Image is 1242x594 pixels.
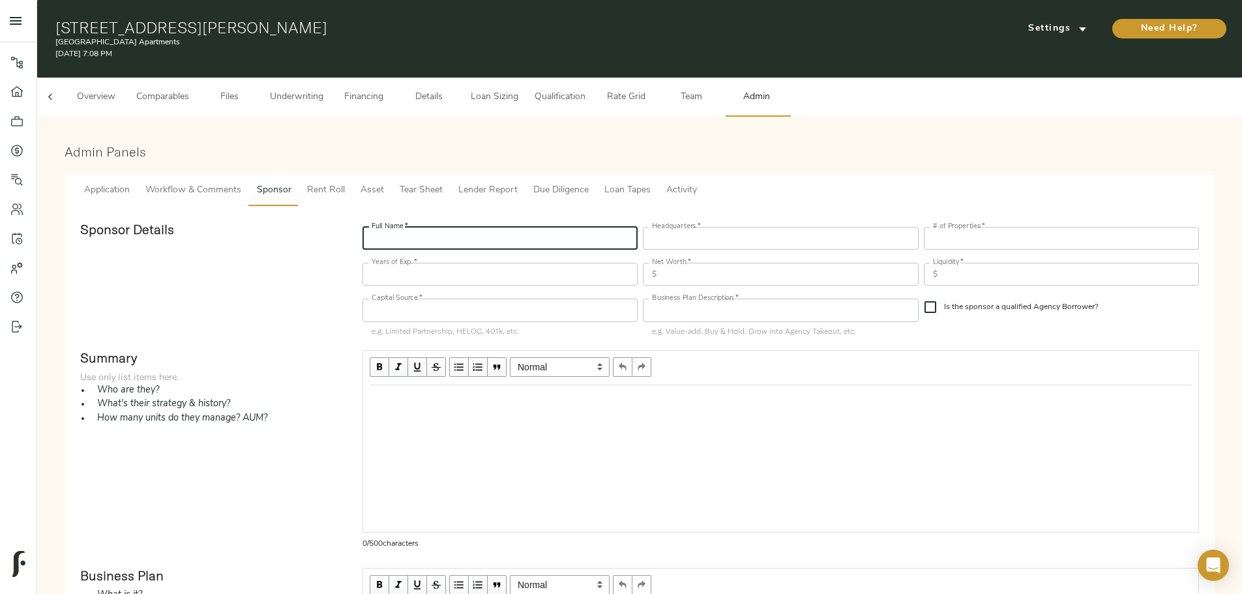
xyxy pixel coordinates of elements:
span: Need Help? [1125,21,1213,37]
button: Strikethrough [427,357,446,377]
p: e.g. Limited Partnership, HELOC, 401k, etc. [372,325,628,338]
li: Who are they? [91,383,352,398]
div: Edit text [364,386,1198,413]
span: Overview [71,89,121,106]
button: Undo [613,357,632,377]
p: $ [933,269,938,280]
strong: Sponsor Details [80,221,174,237]
p: Use only list items here. [80,370,352,383]
span: Comparables [136,89,189,106]
span: Team [666,89,716,106]
p: $ [652,269,657,280]
div: Open Intercom Messenger [1198,550,1229,581]
h3: Admin Panels [65,144,1215,159]
li: What's their strategy & history? [91,397,352,411]
button: UL [449,357,469,377]
span: Details [404,89,454,106]
span: Activity [666,183,697,199]
strong: Summary [80,349,137,366]
span: Tear Sheet [400,183,443,199]
span: Settings [1022,21,1093,37]
span: Qualification [535,89,585,106]
button: Bold [370,357,389,377]
button: Italic [389,357,408,377]
span: Loan Tapes [604,183,651,199]
span: Asset [361,183,384,199]
p: 0 / 500 characters [362,538,1199,550]
span: Lender Report [458,183,518,199]
button: Settings [1009,19,1106,38]
span: Due Diligence [533,183,589,199]
span: Is the sponsor a qualified Agency Borrower? [944,301,1098,313]
p: e.g. Value-add, Buy & Hold, Grow into Agency Takeout, etc. [652,325,909,338]
span: Workflow & Comments [145,183,241,199]
span: Rent Roll [307,183,345,199]
li: How many units do they manage? AUM? [91,411,352,426]
h1: [STREET_ADDRESS][PERSON_NAME] [55,18,835,37]
button: Redo [632,357,651,377]
p: [GEOGRAPHIC_DATA] Apartments [55,37,835,48]
button: Underline [408,357,427,377]
button: Need Help? [1112,19,1226,38]
p: [DATE] 7:08 PM [55,48,835,60]
span: Financing [339,89,389,106]
span: Loan Sizing [469,89,519,106]
span: Underwriting [270,89,323,106]
span: Sponsor [257,183,291,199]
span: Rate Grid [601,89,651,106]
span: Admin [732,89,781,106]
button: Blockquote [488,357,507,377]
button: OL [469,357,488,377]
span: Files [205,89,254,106]
img: logo [12,551,25,577]
span: Application [84,183,130,199]
select: Block type [510,357,610,377]
span: Normal [510,357,610,377]
strong: Business Plan [80,567,164,584]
